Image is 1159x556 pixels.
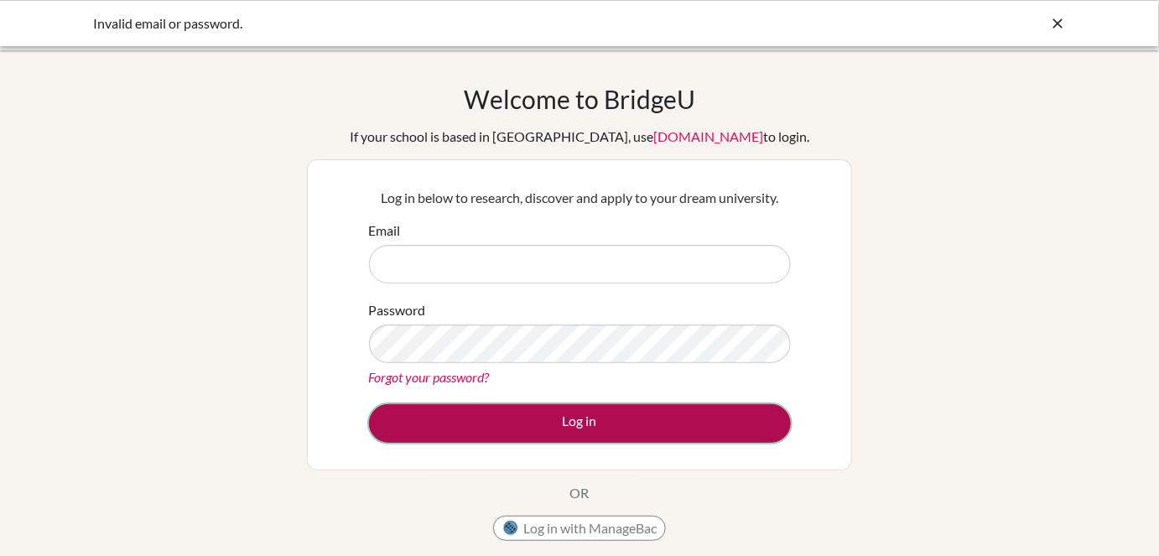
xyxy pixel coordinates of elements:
p: Log in below to research, discover and apply to your dream university. [369,188,791,208]
a: [DOMAIN_NAME] [653,128,763,144]
div: Invalid email or password. [93,13,814,34]
label: Password [369,300,426,320]
button: Log in with ManageBac [493,516,666,541]
p: OR [570,483,590,503]
a: Forgot your password? [369,369,490,385]
div: If your school is based in [GEOGRAPHIC_DATA], use to login. [350,127,809,147]
h1: Welcome to BridgeU [464,84,695,114]
label: Email [369,221,401,241]
button: Log in [369,404,791,443]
